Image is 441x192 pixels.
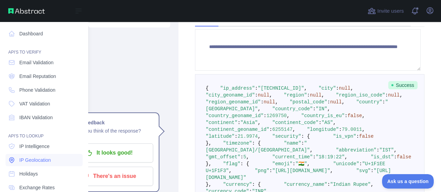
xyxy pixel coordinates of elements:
[6,125,83,139] div: API'S TO LOOKUP
[220,86,255,91] span: "ip_address"
[223,182,252,187] span: "currency"
[397,154,411,160] span: false
[359,161,362,167] span: :
[258,120,260,125] span: ,
[269,92,272,98] span: ,
[287,113,289,118] span: ,
[350,86,353,91] span: ,
[327,182,330,187] span: :
[264,113,266,118] span: :
[19,87,55,93] span: Phone Validation
[336,92,385,98] span: "region_iso_code"
[319,86,336,91] span: "city"
[6,41,83,55] div: API'S TO VERIFY
[310,92,321,98] span: null
[246,154,249,160] span: ,
[6,140,83,153] a: IP Intelligence
[272,134,301,139] span: "security"
[339,127,342,132] span: :
[330,99,342,105] span: null
[301,140,304,146] span: :
[333,134,356,139] span: "is_vpn"
[284,140,301,146] span: "name"
[293,161,295,167] span: :
[348,113,362,118] span: false
[261,99,264,105] span: :
[19,73,56,80] span: Email Reputation
[206,113,264,118] span: "country_geoname_id"
[321,120,333,125] span: "AS"
[342,127,362,132] span: 79.0011
[330,168,333,173] span: ,
[19,157,51,163] span: IP Geolocation
[272,127,293,132] span: 6255147
[371,168,373,173] span: :
[304,86,307,91] span: ,
[272,106,313,112] span: "country_code"
[19,143,50,150] span: IP Intelligence
[330,182,371,187] span: "Indian Rupee"
[272,161,293,167] span: "emoji"
[264,99,275,105] span: null
[6,98,83,110] a: VAT Validation
[223,140,252,146] span: "timezone"
[301,134,310,139] span: : {
[284,92,307,98] span: "region"
[255,168,269,173] span: "png"
[206,154,240,160] span: "gmt_offset"
[272,120,318,125] span: "continent_code"
[206,134,235,139] span: "latitude"
[252,140,260,146] span: : {
[382,99,385,105] span: :
[240,120,258,125] span: "Asia"
[307,127,339,132] span: "longitude"
[269,127,272,132] span: :
[371,182,373,187] span: ,
[235,134,237,139] span: :
[333,120,336,125] span: ,
[206,120,237,125] span: "continent"
[371,154,394,160] span: "is_dst"
[8,8,45,14] img: Abstract API
[240,154,243,160] span: :
[19,100,50,107] span: VAT Validation
[6,154,83,166] a: IP Geolocation
[272,168,330,173] span: "[URL][DOMAIN_NAME]"
[237,120,240,125] span: :
[394,154,397,160] span: :
[377,7,404,15] span: Invite users
[272,154,313,160] span: "current_time"
[313,154,316,160] span: :
[362,113,365,118] span: ,
[342,99,345,105] span: ,
[258,92,269,98] span: null
[316,154,345,160] span: "18:19:22"
[336,86,339,91] span: :
[313,106,316,112] span: :
[6,56,83,69] a: Email Validation
[229,168,232,173] span: ,
[366,5,405,16] button: Invite users
[19,114,53,121] span: IBAN Validation
[206,161,212,167] span: },
[258,134,260,139] span: ,
[310,147,312,153] span: ,
[258,86,304,91] span: "[TECHNICAL_ID]"
[339,86,351,91] span: null
[394,147,397,153] span: ,
[6,168,83,180] a: Holidays
[6,70,83,82] a: Email Reputation
[356,134,359,139] span: :
[275,99,278,105] span: ,
[223,161,240,167] span: "flag"
[327,106,330,112] span: ,
[258,106,260,112] span: ,
[307,161,310,167] span: ,
[400,92,402,98] span: ,
[19,170,38,177] span: Holidays
[382,174,434,189] iframe: Toggle Customer Support
[206,86,208,91] span: {
[206,99,261,105] span: "region_geoname_id"
[362,127,365,132] span: ,
[388,92,400,98] span: null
